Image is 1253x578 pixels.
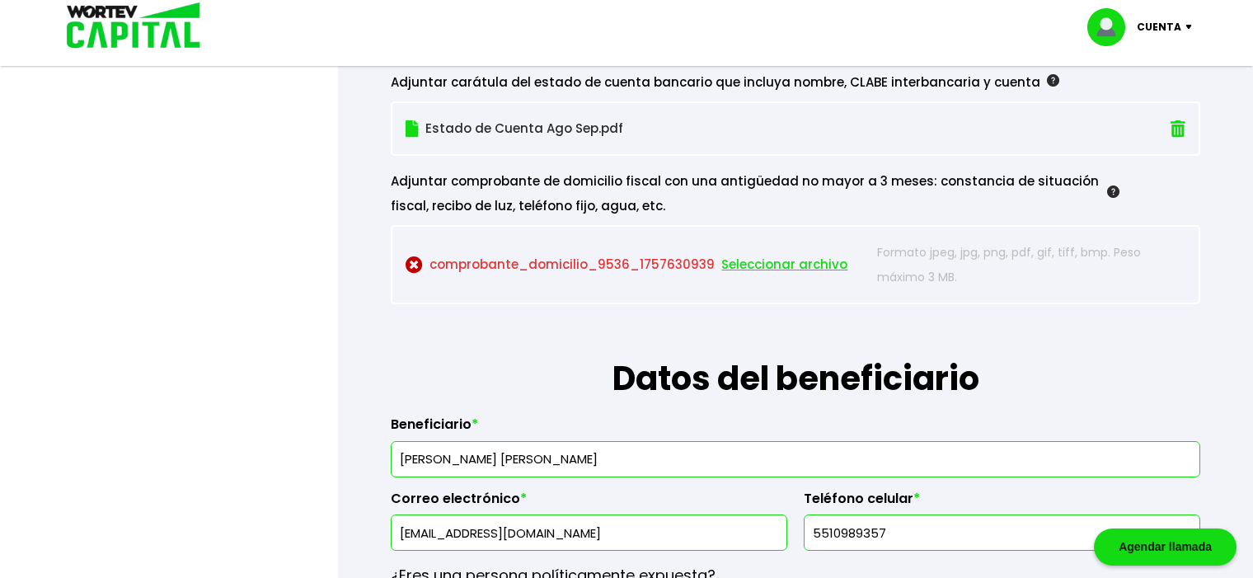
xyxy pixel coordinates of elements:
span: Seleccionar archivo [721,252,847,277]
p: comprobante_domicilio_9536_1757630939 [406,240,869,289]
img: cross-circle.ce22fdcf.svg [406,256,423,274]
p: Estado de Cuenta Ago Sep.pdf [406,116,1062,141]
label: Correo electrónico [391,491,787,515]
div: Adjuntar comprobante de domicilio fiscal con una antigüedad no mayor a 3 meses: constancia de sit... [391,169,1119,219]
input: 10 dígitos [811,515,1193,550]
img: gfR76cHglkPwleuBLjWdxeZVvX9Wp6JBDmjRYY8JYDQn16A2ICN00zLTgIroGa6qie5tIuWH7V3AapTKqzv+oMZsGfMUqL5JM... [1107,186,1119,198]
div: Adjuntar carátula del estado de cuenta bancario que incluya nombre, CLABE interbancaria y cuenta [391,70,1119,95]
img: file.874bbc9e.svg [406,120,419,138]
p: Formato jpeg, jpg, png, pdf, gif, tiff, bmp. Peso máximo 3 MB. [877,240,1185,289]
label: Beneficiario [391,416,1200,441]
img: icon-down [1181,25,1204,30]
p: Cuenta [1137,15,1181,40]
div: Agendar llamada [1094,529,1237,566]
img: gfR76cHglkPwleuBLjWdxeZVvX9Wp6JBDmjRYY8JYDQn16A2ICN00zLTgIroGa6qie5tIuWH7V3AapTKqzv+oMZsGfMUqL5JM... [1047,74,1059,87]
img: profile-image [1087,8,1137,46]
img: trash.f49e7519.svg [1171,120,1185,138]
h1: Datos del beneficiario [391,304,1200,403]
label: Teléfono celular [804,491,1200,515]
